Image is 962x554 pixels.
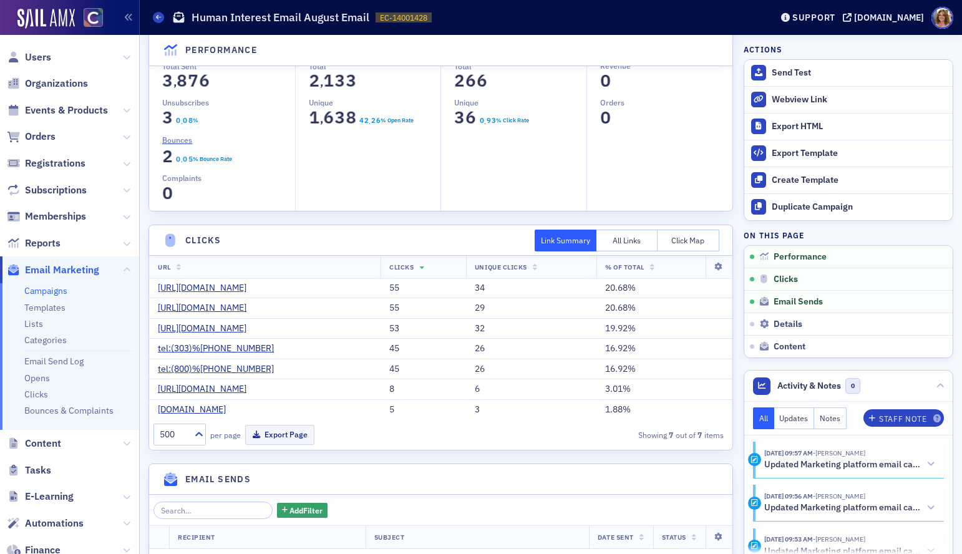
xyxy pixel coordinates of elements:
a: Content [7,437,61,450]
button: Duplicate Campaign [744,193,953,220]
h4: On this page [744,230,953,241]
div: Activity [748,497,761,510]
img: SailAMX [84,8,103,27]
span: 6 [474,70,491,92]
span: 6 [196,70,213,92]
div: Activity [748,453,761,466]
a: Memberships [7,210,86,223]
button: Click Map [658,230,719,251]
span: Automations [25,517,84,530]
a: Bounces [162,134,202,145]
span: Content [774,341,805,352]
section: 0.93 [479,116,496,125]
span: 1 [306,107,323,129]
span: 0 [597,107,614,129]
a: Organizations [7,77,88,90]
div: 53 [389,323,457,334]
button: Notes [814,407,847,429]
span: 5 [187,153,193,165]
div: 45 [389,364,457,375]
p: Unique [309,97,441,108]
span: Profile [931,7,953,29]
a: View Homepage [75,8,103,29]
p: Total [309,61,441,72]
div: 16.92% [605,364,723,375]
button: All Links [596,230,658,251]
div: 20.68% [605,283,723,294]
h5: Updated Marketing platform email campaign: Human Interest Email August Email [764,459,922,470]
div: 55 [389,283,457,294]
span: 0 [182,115,188,126]
span: 2 [363,115,369,126]
a: E-Learning [7,490,74,503]
button: Export Page [245,425,314,444]
time: 8/19/2025 09:53 AM [764,535,813,543]
span: . [181,118,183,127]
span: . [181,156,183,165]
button: Updates [774,407,815,429]
span: Add Filter [289,505,323,516]
span: 2 [306,70,323,92]
div: 20.68% [605,303,723,314]
span: 0 [159,182,176,204]
div: % Open Rate [381,116,414,125]
strong: 7 [696,429,704,440]
h1: Human Interest Email August Email [192,10,369,25]
div: 16.92% [605,343,723,354]
section: 3 [162,110,173,125]
span: Email Sends [774,296,823,308]
a: [URL][DOMAIN_NAME] [158,283,256,294]
span: 9 [485,115,492,126]
div: Activity [748,540,761,553]
div: 26 [475,364,588,375]
a: Campaigns [24,285,67,296]
div: 32 [475,323,588,334]
a: Export HTML [744,113,953,140]
div: Send Test [772,67,946,79]
section: 2,133 [309,74,357,88]
span: 3 [490,115,497,126]
span: 8 [187,115,193,126]
a: Categories [24,334,67,346]
span: Content [25,437,61,450]
span: 3 [331,70,348,92]
span: 6 [320,107,337,129]
span: 1 [320,70,337,92]
a: Clicks [24,389,48,400]
span: 6 [463,107,480,129]
p: Total Sent [162,61,295,72]
span: Clicks [774,274,798,285]
time: 8/19/2025 09:57 AM [764,449,813,457]
p: Complaints [162,172,295,183]
h5: Updated Marketing platform email campaign: Human Interest Email August Email [764,502,922,513]
section: 42.26 [359,116,381,125]
div: 19.92% [605,323,723,334]
time: 8/19/2025 09:56 AM [764,492,813,500]
p: Total [454,61,586,72]
div: 3 [475,404,588,415]
div: 1.88% [605,404,723,415]
a: Reports [7,236,61,250]
div: [DOMAIN_NAME] [854,12,924,23]
span: 2 [452,70,469,92]
a: Email Send Log [24,356,84,367]
img: SailAMX [17,9,75,29]
span: Date Sent [598,533,634,542]
span: 2 [159,145,176,167]
span: , [173,74,177,90]
span: 6 [375,115,381,126]
span: , [320,110,323,127]
span: Performance [774,251,827,263]
span: 7 [185,70,202,92]
button: Link Summary [535,230,596,251]
span: 0 [175,115,181,126]
div: % Click Rate [496,116,529,125]
section: 0.05 [176,155,193,163]
span: Unique Clicks [475,263,527,271]
a: Create Template [744,167,953,193]
div: 34 [475,283,588,294]
span: 2 [370,115,376,126]
h4: Email Sends [185,473,251,486]
div: 8 [389,384,457,395]
span: 0 [479,115,485,126]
